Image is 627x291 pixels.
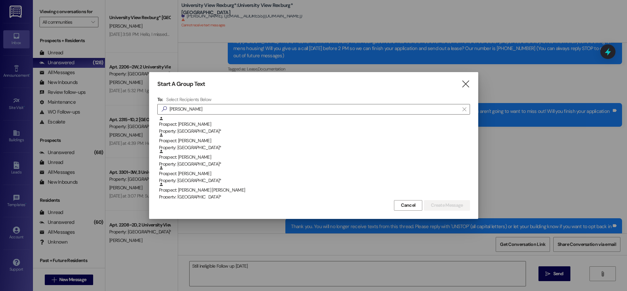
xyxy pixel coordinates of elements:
div: Property: [GEOGRAPHIC_DATA]* [159,194,470,200]
h4: Select Recipients Below [166,96,211,102]
h3: Start A Group Text [157,80,205,88]
div: Prospect: [PERSON_NAME] [159,149,470,168]
i:  [461,81,470,88]
div: Prospect: [PERSON_NAME] [159,166,470,184]
i:  [159,106,170,113]
div: Prospect: [PERSON_NAME]Property: [GEOGRAPHIC_DATA]* [157,116,470,133]
input: Search for any contact or apartment [170,105,459,114]
h3: To: [157,96,163,102]
span: Cancel [401,202,415,209]
i:  [462,107,466,112]
button: Clear text [459,104,470,114]
div: Property: [GEOGRAPHIC_DATA]* [159,161,470,168]
div: Prospect: [PERSON_NAME] [159,133,470,151]
span: Create Message [431,202,463,209]
div: Prospect: [PERSON_NAME] [PERSON_NAME] [159,182,470,201]
button: Create Message [424,200,470,211]
div: Prospect: [PERSON_NAME]Property: [GEOGRAPHIC_DATA]* [157,133,470,149]
button: Cancel [394,200,422,211]
div: Property: [GEOGRAPHIC_DATA]* [159,177,470,184]
div: Prospect: [PERSON_NAME] [159,116,470,135]
div: Prospect: [PERSON_NAME]Property: [GEOGRAPHIC_DATA]* [157,166,470,182]
div: Prospect: [PERSON_NAME] [PERSON_NAME]Property: [GEOGRAPHIC_DATA]* [157,182,470,198]
div: Property: [GEOGRAPHIC_DATA]* [159,128,470,135]
div: Prospect: [PERSON_NAME]Property: [GEOGRAPHIC_DATA]* [157,149,470,166]
div: Property: [GEOGRAPHIC_DATA]* [159,144,470,151]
